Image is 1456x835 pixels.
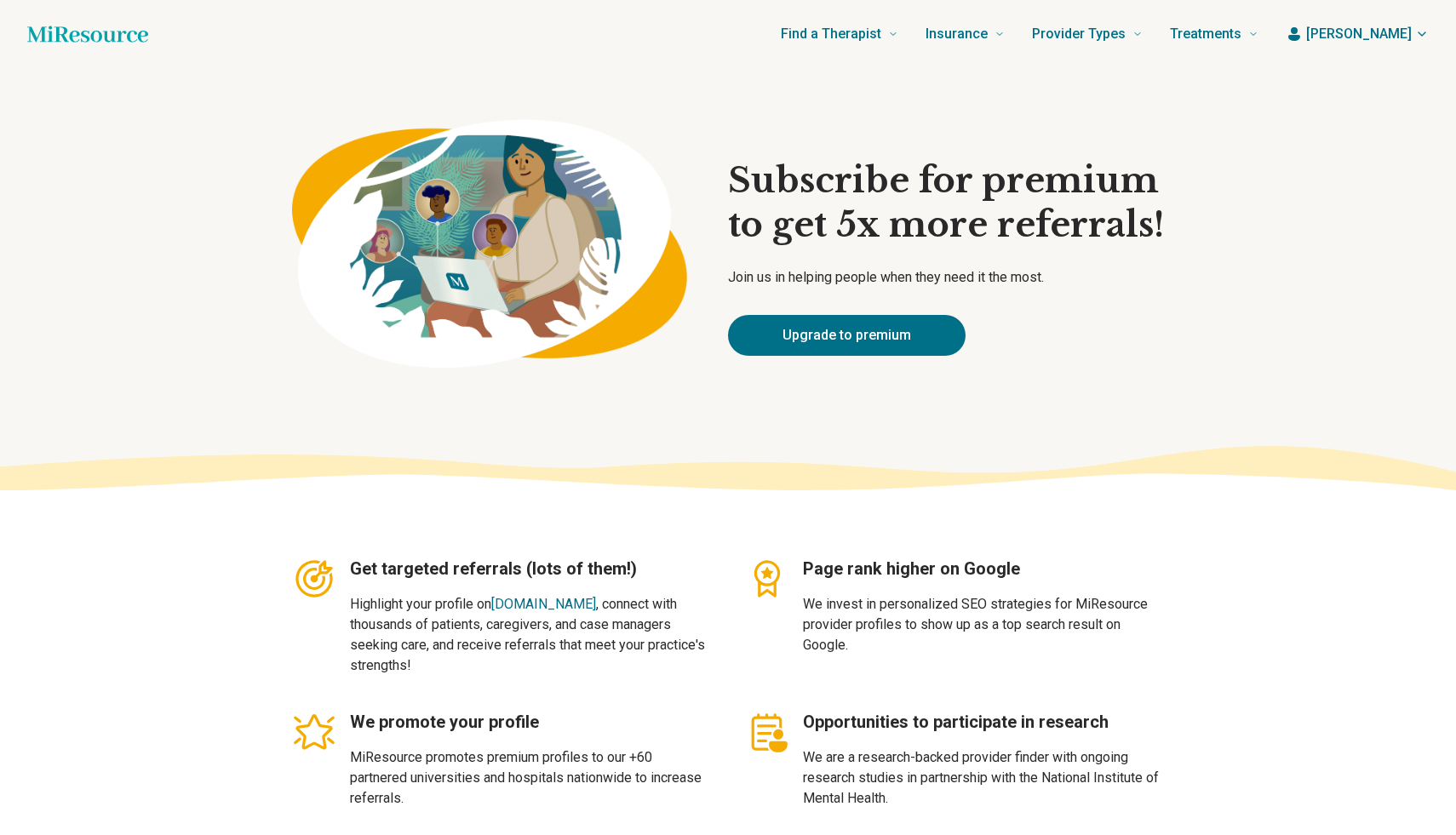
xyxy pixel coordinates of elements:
p: Highlight your profile on , connect with thousands of patients, caregivers, and case managers see... [350,594,711,676]
h1: Subscribe for premium to get 5x more referrals! [728,158,1164,247]
span: Find a Therapist [781,22,881,46]
span: Insurance [926,22,988,46]
h3: Get targeted referrals (lots of them!) [350,557,711,580]
p: We invest in personalized SEO strategies for MiResource provider profiles to show up as a top sea... [803,594,1164,655]
p: Join us in helping people when they need it the most. [728,267,1164,288]
p: We are a research-backed provider finder with ongoing research studies in partnership with the Na... [803,747,1164,809]
button: [PERSON_NAME] [1286,24,1429,44]
a: Home page [27,17,148,51]
span: [PERSON_NAME] [1306,24,1412,44]
h3: We promote your profile [350,710,711,734]
p: MiResource promotes premium profiles to our +60 partnered universities and hospitals nationwide t... [350,747,711,809]
a: Upgrade to premium [728,315,966,356]
a: [DOMAIN_NAME] [491,596,596,612]
span: Provider Types [1032,22,1126,46]
span: Treatments [1170,22,1241,46]
h3: Opportunities to participate in research [803,710,1164,734]
h3: Page rank higher on Google [803,557,1164,580]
